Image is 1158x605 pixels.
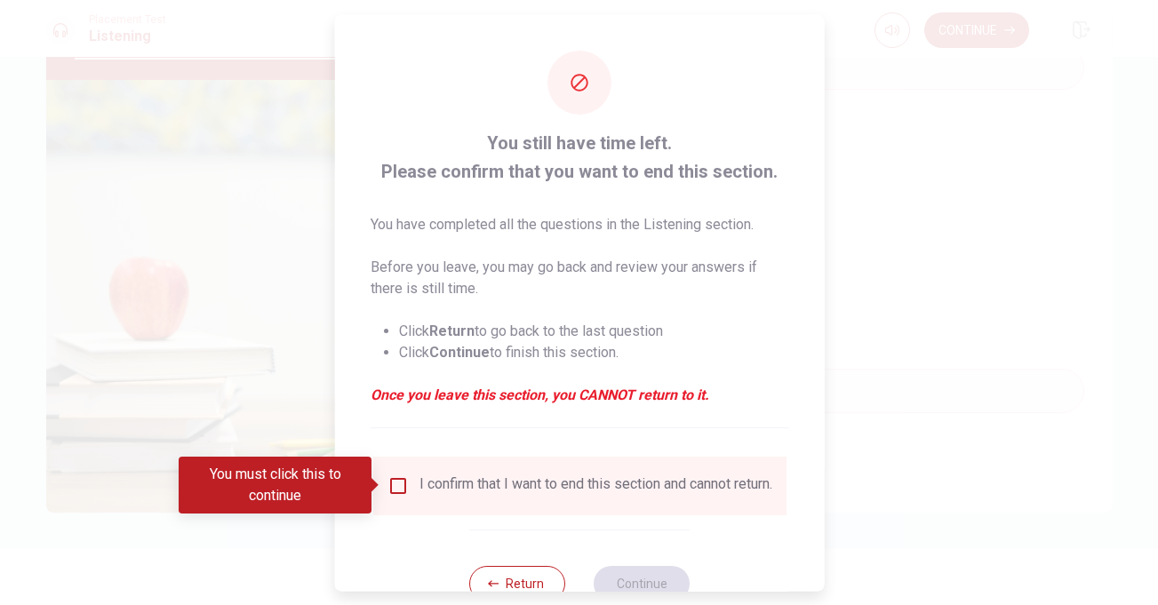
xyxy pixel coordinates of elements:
[387,474,408,496] span: You must click this to continue
[398,320,788,341] li: Click to go back to the last question
[370,128,788,185] span: You still have time left. Please confirm that you want to end this section.
[428,343,489,360] strong: Continue
[469,565,565,601] button: Return
[370,256,788,299] p: Before you leave, you may go back and review your answers if there is still time.
[419,474,771,496] div: I confirm that I want to end this section and cannot return.
[370,384,788,405] em: Once you leave this section, you CANNOT return to it.
[370,213,788,235] p: You have completed all the questions in the Listening section.
[594,565,690,601] button: Continue
[428,322,474,338] strong: Return
[179,457,371,513] div: You must click this to continue
[398,341,788,362] li: Click to finish this section.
